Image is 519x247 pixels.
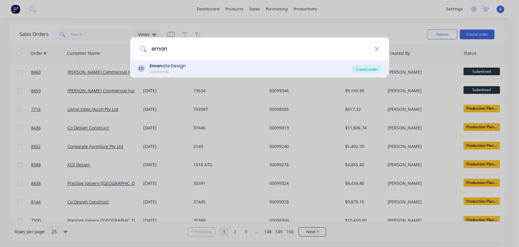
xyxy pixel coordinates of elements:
[137,65,145,72] div: ED
[150,69,186,75] div: Customer
[150,63,186,69] div: ate Design
[352,65,382,73] div: Create order
[146,37,374,60] input: Enter a customer name to create a new order...
[150,63,162,69] b: Eman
